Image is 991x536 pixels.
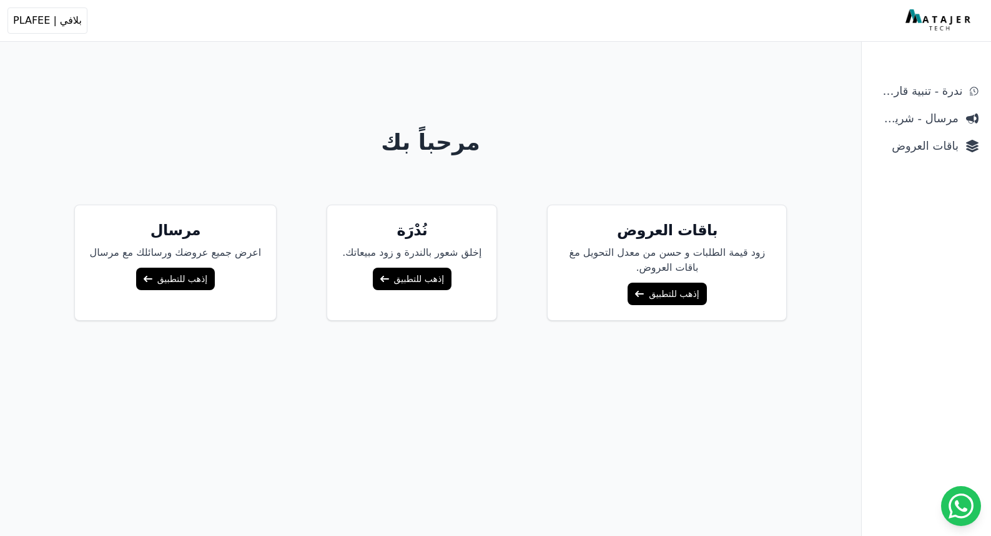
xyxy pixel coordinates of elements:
button: بلافي | PLAFEE [7,7,87,34]
a: إذهب للتطبيق [136,268,215,290]
span: ندرة - تنبية قارب علي النفاذ [874,82,962,100]
h5: مرسال [90,220,262,240]
span: باقات العروض [874,137,959,155]
p: اعرض جميع عروضك ورسائلك مع مرسال [90,245,262,260]
span: مرسال - شريط دعاية [874,110,959,127]
h5: نُدْرَة [342,220,481,240]
span: بلافي | PLAFEE [13,13,82,28]
img: MatajerTech Logo [905,9,974,32]
p: زود قيمة الطلبات و حسن من معدل التحويل مغ باقات العروض. [563,245,771,275]
h5: باقات العروض [563,220,771,240]
a: إذهب للتطبيق [628,283,706,305]
a: إذهب للتطبيق [373,268,451,290]
p: إخلق شعور بالندرة و زود مبيعاتك. [342,245,481,260]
